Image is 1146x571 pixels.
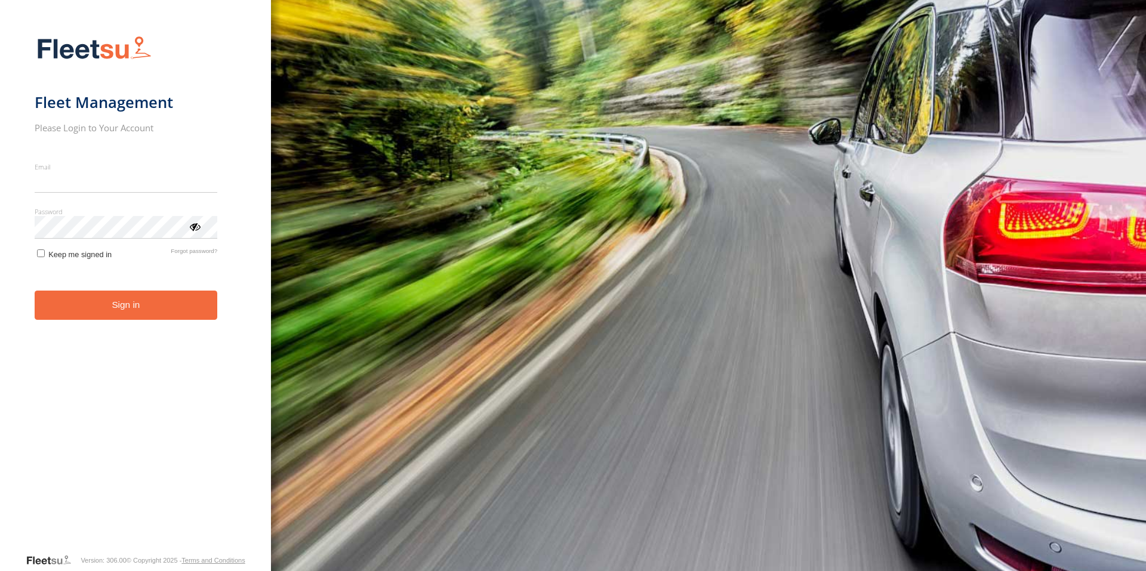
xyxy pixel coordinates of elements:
[81,557,126,564] div: Version: 306.00
[37,249,45,257] input: Keep me signed in
[171,248,217,259] a: Forgot password?
[35,29,237,553] form: main
[35,291,218,320] button: Sign in
[35,33,154,64] img: Fleetsu
[35,162,218,171] label: Email
[35,207,218,216] label: Password
[35,122,218,134] h2: Please Login to Your Account
[35,92,218,112] h1: Fleet Management
[189,220,201,232] div: ViewPassword
[181,557,245,564] a: Terms and Conditions
[48,250,112,259] span: Keep me signed in
[127,557,245,564] div: © Copyright 2025 -
[26,554,81,566] a: Visit our Website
